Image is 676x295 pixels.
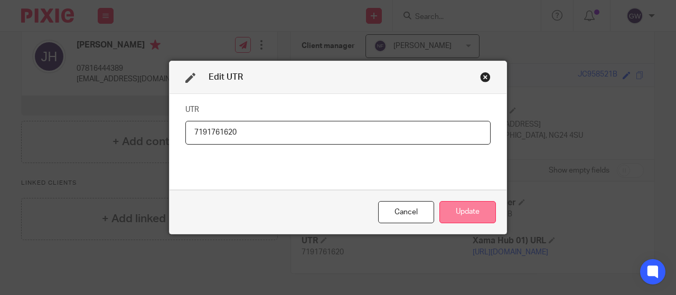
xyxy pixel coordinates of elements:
span: Edit UTR [209,73,243,81]
div: Close this dialog window [480,72,491,82]
div: Close this dialog window [378,201,434,224]
label: UTR [185,104,199,115]
button: Update [439,201,496,224]
input: UTR [185,121,491,145]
